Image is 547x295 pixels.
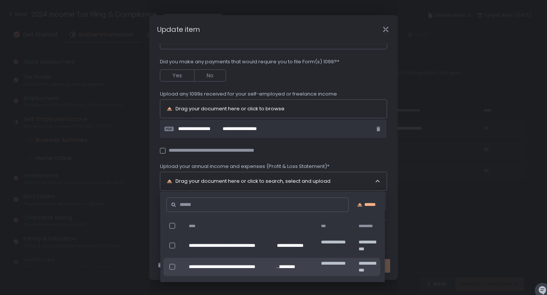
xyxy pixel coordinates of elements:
[160,163,329,170] span: Upload your annual income and expenses (Profit & Loss Statement)*
[194,69,226,82] button: No
[373,25,398,34] div: Close
[160,91,337,97] span: Upload any 1099s received for your self-employed or freelance income
[157,262,221,268] button: Mark as not applicable
[175,106,285,111] div: Drag your document here or click to browse
[157,24,200,35] h1: Update item
[160,69,194,82] button: Yes
[160,58,339,65] span: Did you make any payments that would require you to file Form(s) 1099?*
